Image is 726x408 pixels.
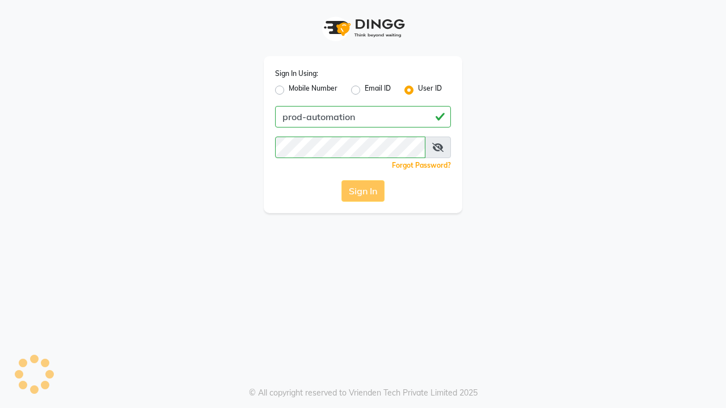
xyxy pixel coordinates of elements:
[289,83,337,97] label: Mobile Number
[275,137,425,158] input: Username
[365,83,391,97] label: Email ID
[318,11,408,45] img: logo1.svg
[275,106,451,127] input: Username
[392,161,451,169] a: Forgot Password?
[275,69,318,79] label: Sign In Using:
[418,83,442,97] label: User ID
